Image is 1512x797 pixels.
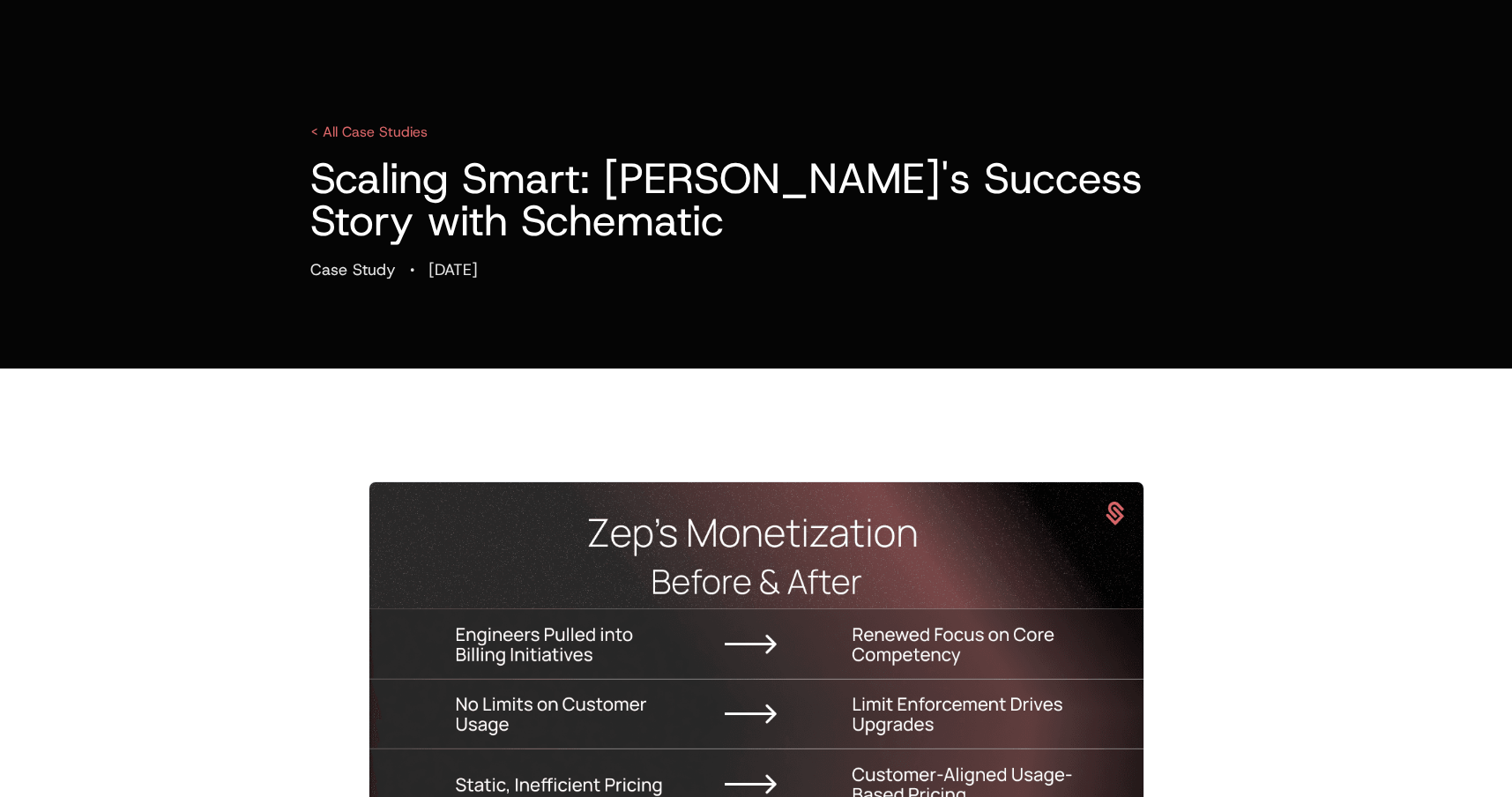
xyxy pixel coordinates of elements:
[310,262,396,278] div: Case Study
[310,123,428,141] a: < All Case Studies
[310,157,1203,242] h1: Scaling Smart: [PERSON_NAME]'s Success Story with Schematic
[410,256,414,284] div: ·
[428,262,478,278] div: [DATE]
